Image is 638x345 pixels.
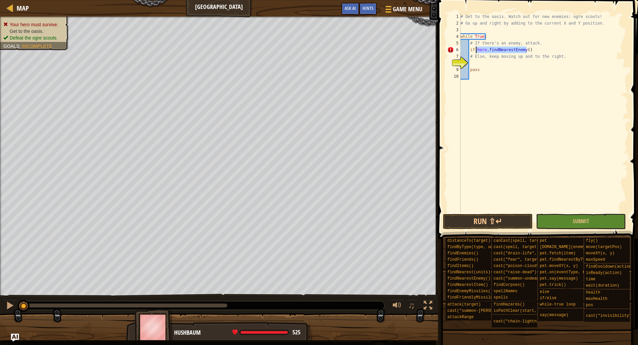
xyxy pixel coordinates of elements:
[447,264,474,268] span: findItems()
[17,4,29,13] span: Map
[10,22,58,27] span: Your hero must survive.
[586,277,595,282] span: time
[493,283,525,287] span: findCorpses()
[447,315,474,319] span: attackRange
[380,3,426,18] button: Game Menu
[174,328,305,337] div: Hushbaum
[447,245,502,249] span: findByType(type, units)
[447,251,478,256] span: findEnemies()
[447,270,490,275] span: findNearest(units)
[363,5,373,11] span: Hints
[447,53,461,60] div: 7
[345,5,356,11] span: Ask AI
[447,238,490,243] span: distanceTo(target)
[10,35,58,41] span: Defeat the ogre scouts.
[447,308,514,313] span: cast("summon-[PERSON_NAME]")
[447,73,461,80] div: 10
[447,33,461,40] div: 4
[586,283,619,288] span: wait(duration)
[3,35,64,41] li: Defeat the ogre scouts.
[3,21,64,28] li: Your hero must survive.
[493,289,517,294] span: spellNames
[3,300,17,313] button: Ctrl + P: Pause
[493,251,556,256] span: cast("drain-life", target)
[586,251,614,256] span: moveXY(x, y)
[443,214,533,229] button: Run ⇧↵
[447,40,461,46] div: 5
[10,29,44,34] span: Get to the oasis.
[540,276,578,281] span: pet.say(message)
[421,300,435,313] button: Toggle fullscreen
[393,5,422,14] span: Game Menu
[232,329,300,335] div: health: 525 / 525
[540,245,587,249] span: [DOMAIN_NAME](enemy)
[447,27,461,33] div: 3
[493,270,537,275] span: cast("raise-dead")
[447,289,493,294] span: findEnemyMissiles()
[586,303,593,307] span: pos
[408,301,415,310] span: ♫
[540,238,547,243] span: pet
[540,290,549,294] span: else
[341,3,359,15] button: Ask AI
[586,271,622,275] span: isReady(action)
[493,276,544,281] span: cast("summon-undead")
[447,13,461,20] div: 1
[447,20,461,27] div: 2
[447,276,490,281] span: findNearestEnemy()
[493,245,539,249] span: cast(spell, target)
[586,238,598,243] span: fly()
[536,214,626,229] button: Submit
[493,308,549,313] span: isPathClear(start, end)
[493,264,561,268] span: cast("poison-cloud", target)
[586,264,634,269] span: findCooldown(action)
[22,43,52,49] span: Incomplete
[586,297,607,301] span: maxHealth
[573,217,589,225] span: Submit
[493,257,541,262] span: cast("fear", target)
[540,283,566,287] span: pet.trick()
[493,302,525,307] span: findHazards()
[493,238,546,243] span: canCast(spell, target)
[586,257,605,262] span: maxSpeed
[447,60,461,66] div: 8
[540,296,556,301] span: if/else
[540,270,602,275] span: pet.on(eventType, handler)
[447,302,481,307] span: attack(target)
[11,334,19,342] button: Ask AI
[540,251,576,256] span: pet.fetch(item)
[540,313,568,317] span: say(message)
[292,328,300,336] span: 525
[540,257,604,262] span: pet.findNearestByType(type)
[540,264,578,268] span: pet.moveXY(x, y)
[407,300,418,313] button: ♫
[13,4,29,13] a: Map
[447,46,461,53] div: 6
[447,295,500,300] span: findFriendlyMissiles()
[493,319,568,324] span: cast("chain-lightning", target)
[447,257,478,262] span: findFriends()
[3,28,64,35] li: Get to the oasis.
[447,283,488,287] span: findNearestItem()
[586,290,600,295] span: health
[540,302,576,307] span: while-true loop
[447,66,461,73] div: 9
[586,245,622,249] span: move(targetPos)
[19,43,22,49] span: :
[390,300,404,313] button: Adjust volume
[3,43,19,49] span: Goals
[493,295,508,300] span: spells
